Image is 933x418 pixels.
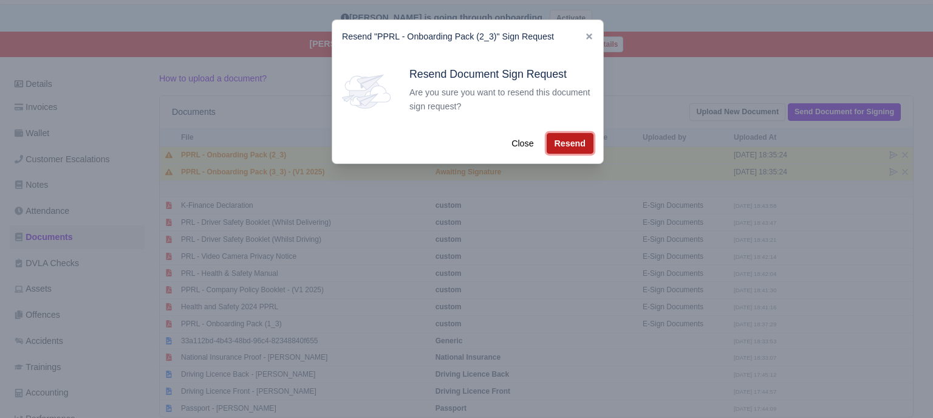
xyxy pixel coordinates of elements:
[332,20,603,53] div: Resend "PPRL - Onboarding Pack (2_3)" Sign Request
[409,86,593,114] div: Are you sure you want to resend this document sign request?
[409,68,593,81] h5: Resend Document Sign Request
[872,360,933,418] iframe: Chat Widget
[547,133,593,154] button: Resend
[504,133,541,154] button: Close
